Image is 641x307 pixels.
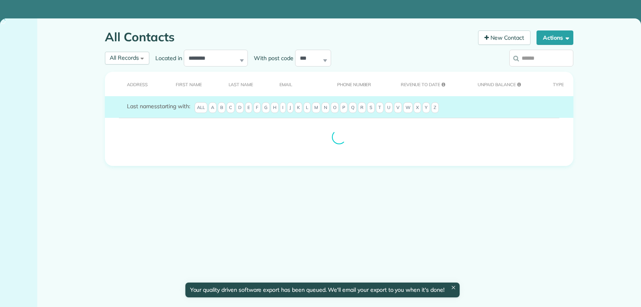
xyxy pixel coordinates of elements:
span: N [322,102,330,113]
span: L [303,102,311,113]
th: First Name [163,72,216,96]
span: O [331,102,339,113]
span: Y [422,102,430,113]
span: Last names [127,103,157,110]
span: B [218,102,225,113]
span: R [358,102,366,113]
span: X [414,102,421,113]
span: K [295,102,302,113]
div: Your quality driven software export has been queued. We'll email your export to you when it's done! [185,283,459,297]
th: Phone number [325,72,388,96]
h1: All Contacts [105,30,472,44]
span: M [312,102,320,113]
th: Type [541,72,573,96]
span: Q [349,102,357,113]
button: Actions [537,30,573,45]
th: Last Name [216,72,267,96]
a: New Contact [478,30,531,45]
span: D [236,102,244,113]
label: starting with: [127,102,190,110]
span: Z [431,102,439,113]
span: All Records [110,54,139,61]
span: V [394,102,402,113]
label: Located in [149,54,184,62]
span: H [271,102,279,113]
span: I [280,102,286,113]
span: G [262,102,270,113]
span: All [195,102,207,113]
span: P [340,102,348,113]
span: U [385,102,393,113]
span: W [403,102,413,113]
span: F [253,102,261,113]
span: T [376,102,384,113]
th: Unpaid Balance [465,72,540,96]
span: S [367,102,375,113]
span: A [209,102,217,113]
th: Email [267,72,325,96]
th: Address [105,72,163,96]
span: C [227,102,235,113]
span: E [245,102,252,113]
label: With post code [248,54,295,62]
th: Revenue to Date [388,72,466,96]
span: J [287,102,293,113]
